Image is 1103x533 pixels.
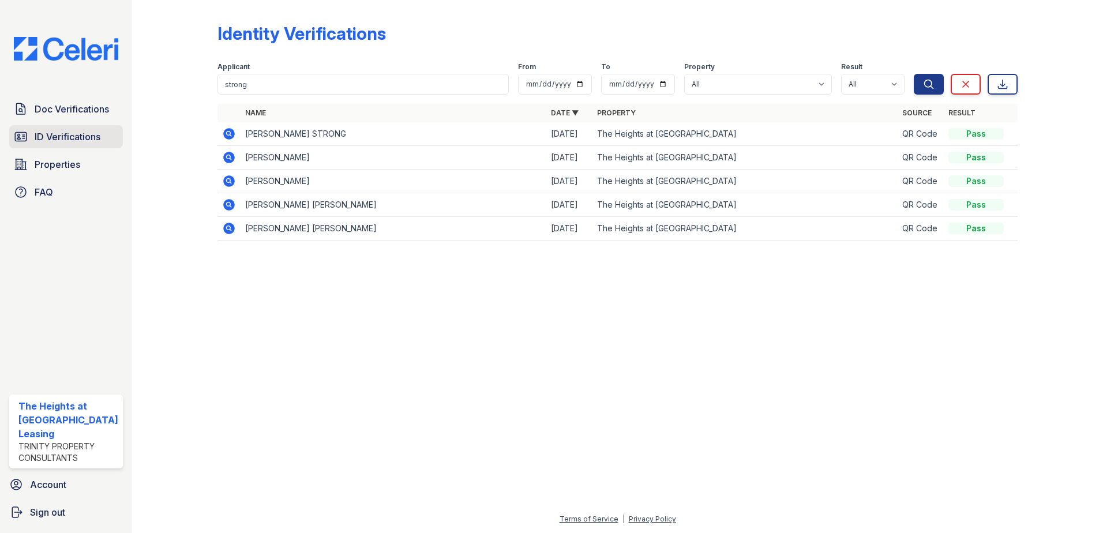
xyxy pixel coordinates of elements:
[35,157,80,171] span: Properties
[898,217,944,241] td: QR Code
[948,108,976,117] a: Result
[898,170,944,193] td: QR Code
[902,108,932,117] a: Source
[5,37,127,61] img: CE_Logo_Blue-a8612792a0a2168367f1c8372b55b34899dd931a85d93a1a3d3e32e68fde9ad4.png
[948,223,1004,234] div: Pass
[601,62,610,72] label: To
[546,217,592,241] td: [DATE]
[597,108,636,117] a: Property
[684,62,715,72] label: Property
[245,108,266,117] a: Name
[30,478,66,491] span: Account
[9,125,123,148] a: ID Verifications
[35,130,100,144] span: ID Verifications
[841,62,862,72] label: Result
[241,217,546,241] td: [PERSON_NAME] [PERSON_NAME]
[898,146,944,170] td: QR Code
[5,473,127,496] a: Account
[546,146,592,170] td: [DATE]
[35,102,109,116] span: Doc Verifications
[592,193,898,217] td: The Heights at [GEOGRAPHIC_DATA]
[217,62,250,72] label: Applicant
[30,505,65,519] span: Sign out
[217,23,386,44] div: Identity Verifications
[518,62,536,72] label: From
[592,217,898,241] td: The Heights at [GEOGRAPHIC_DATA]
[18,399,118,441] div: The Heights at [GEOGRAPHIC_DATA] Leasing
[5,501,127,524] a: Sign out
[948,152,1004,163] div: Pass
[241,122,546,146] td: [PERSON_NAME] STRONG
[560,515,618,523] a: Terms of Service
[551,108,579,117] a: Date ▼
[9,97,123,121] a: Doc Verifications
[9,181,123,204] a: FAQ
[217,74,509,95] input: Search by name or phone number
[592,146,898,170] td: The Heights at [GEOGRAPHIC_DATA]
[948,175,1004,187] div: Pass
[35,185,53,199] span: FAQ
[592,170,898,193] td: The Heights at [GEOGRAPHIC_DATA]
[592,122,898,146] td: The Heights at [GEOGRAPHIC_DATA]
[241,146,546,170] td: [PERSON_NAME]
[629,515,676,523] a: Privacy Policy
[898,193,944,217] td: QR Code
[241,193,546,217] td: [PERSON_NAME] [PERSON_NAME]
[948,199,1004,211] div: Pass
[546,193,592,217] td: [DATE]
[18,441,118,464] div: Trinity Property Consultants
[546,170,592,193] td: [DATE]
[546,122,592,146] td: [DATE]
[241,170,546,193] td: [PERSON_NAME]
[898,122,944,146] td: QR Code
[622,515,625,523] div: |
[948,128,1004,140] div: Pass
[9,153,123,176] a: Properties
